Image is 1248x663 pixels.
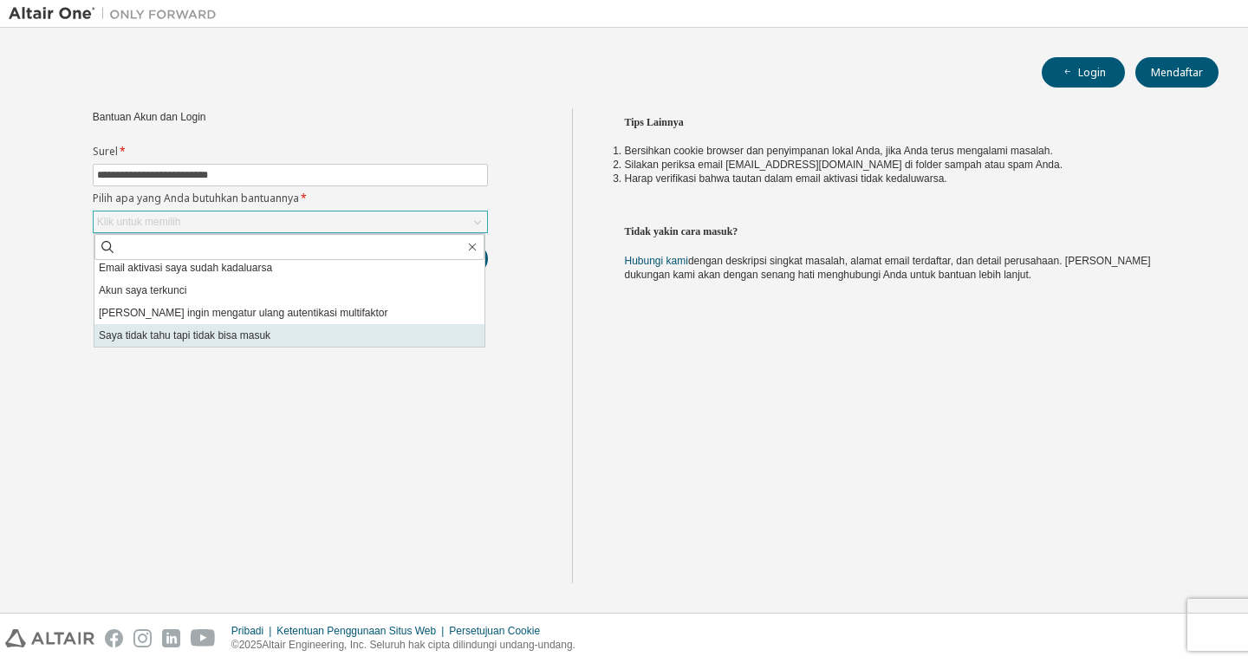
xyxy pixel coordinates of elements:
a: Hubungi kami [625,255,688,267]
font: Surel [93,144,118,159]
img: altair_logo.svg [5,629,94,647]
img: instagram.svg [133,629,152,647]
button: Login [1042,57,1125,88]
font: Tips Lainnya [625,116,684,128]
font: Mendaftar [1151,65,1203,80]
button: Mendaftar [1135,57,1219,88]
font: Persetujuan Cookie [449,625,540,637]
img: Altair Satu [9,5,225,23]
font: Harap verifikasi bahwa tautan dalam email aktivasi tidak kedaluwarsa. [625,172,947,185]
font: Bantuan Akun dan Login [93,111,206,123]
font: © [231,639,239,651]
font: Pribadi [231,625,263,637]
img: facebook.svg [105,629,123,647]
font: Email aktivasi saya sudah kadaluarsa [99,262,272,274]
div: Klik untuk memilih [94,211,487,232]
font: Altair Engineering, Inc. Seluruh hak cipta dilindungi undang-undang. [262,639,575,651]
font: Login [1078,65,1106,80]
font: Ketentuan Penggunaan Situs Web [276,625,436,637]
font: 2025 [239,639,263,651]
font: Klik untuk memilih [97,216,181,228]
font: Tidak yakin cara masuk? [625,225,738,237]
font: Pilih apa yang Anda butuhkan bantuannya [93,191,299,205]
font: Bersihkan cookie browser dan penyimpanan lokal Anda, jika Anda terus mengalami masalah. [625,145,1053,157]
img: linkedin.svg [162,629,180,647]
img: youtube.svg [191,629,216,647]
font: Silakan periksa email [EMAIL_ADDRESS][DOMAIN_NAME] di folder sampah atau spam Anda. [625,159,1063,171]
font: dengan deskripsi singkat masalah, alamat email terdaftar, dan detail perusahaan. [PERSON_NAME] du... [625,255,1151,281]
